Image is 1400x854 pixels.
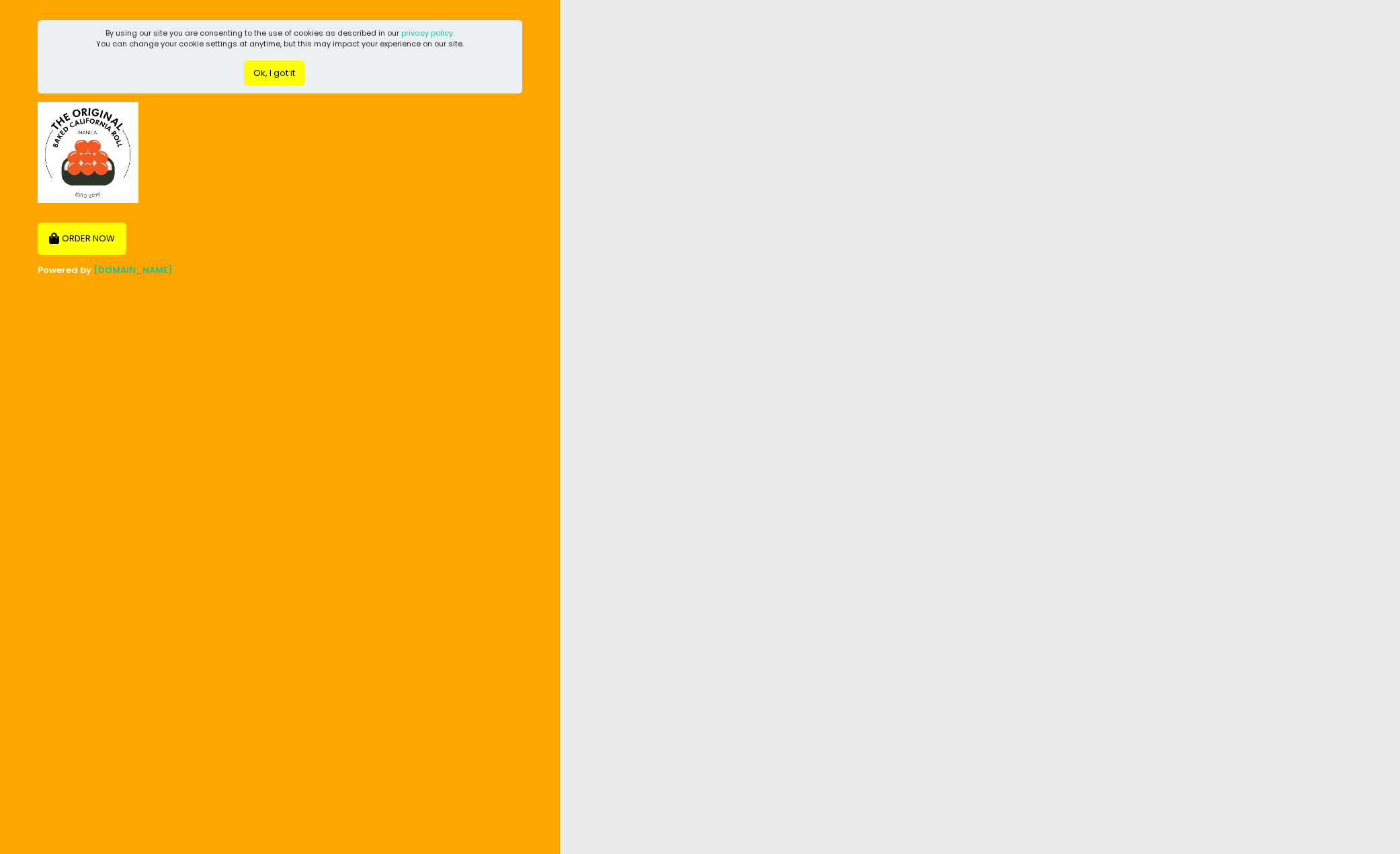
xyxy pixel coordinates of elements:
div: By using our site you are consenting to the use of cookies as described in our You can change you... [96,28,464,50]
img: The Original Baked California Roll [38,102,138,203]
button: Ok, I got it [244,61,304,86]
div: Powered by [38,264,522,277]
a: [DOMAIN_NAME] [93,264,173,276]
a: privacy policy. [401,28,454,38]
button: ORDER NOW [38,223,126,255]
